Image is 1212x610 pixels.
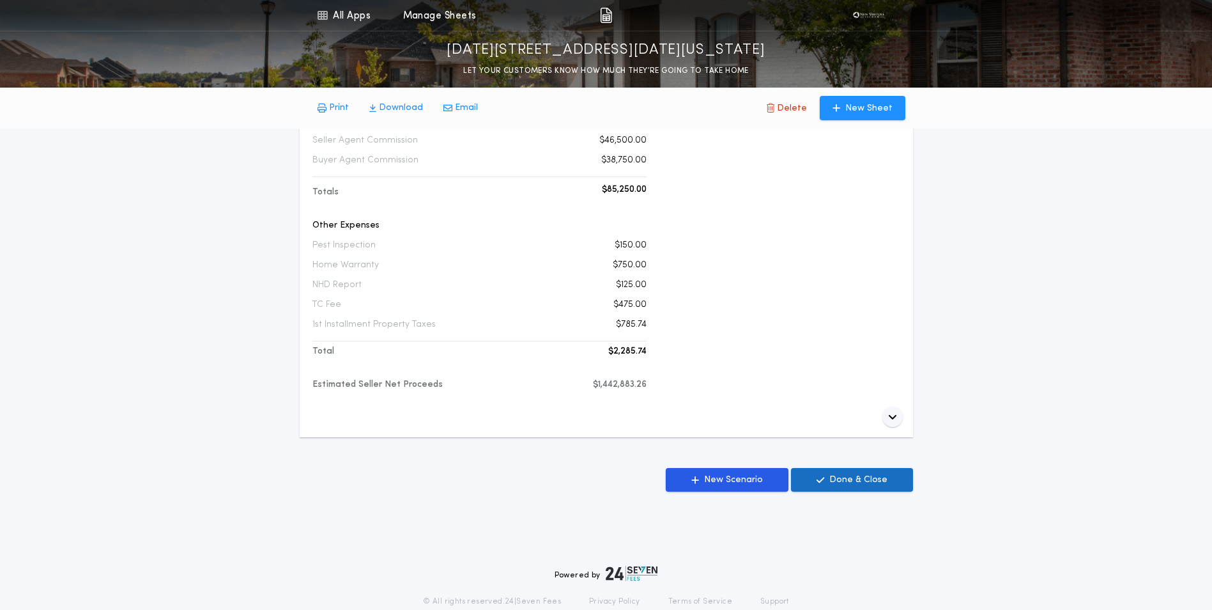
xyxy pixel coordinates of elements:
button: Email [433,97,488,120]
p: LET YOUR CUSTOMERS KNOW HOW MUCH THEY’RE GOING TO TAKE HOME [463,65,749,77]
p: $785.74 [616,318,647,331]
p: Other Expenses [312,219,647,232]
button: New Sheet [820,96,905,120]
p: Estimated Seller Net Proceeds [312,379,443,391]
p: NHD Report [312,279,362,292]
a: Support [760,597,789,607]
p: TC Fee [312,299,341,311]
img: img [600,8,612,23]
button: Print [307,97,359,120]
p: [DATE][STREET_ADDRESS][DATE][US_STATE] [447,40,765,61]
p: Print [329,102,349,114]
p: © All rights reserved. 24|Seven Fees [423,597,561,607]
p: Total [312,345,334,358]
p: $125.00 [616,279,647,292]
p: Delete [777,102,807,115]
p: $2,285.74 [608,345,647,358]
button: Delete [756,96,817,120]
a: Privacy Policy [589,597,640,607]
p: New Sheet [845,102,893,115]
p: Email [455,102,478,114]
p: Totals [312,186,339,199]
p: Download [379,102,423,114]
p: $750.00 [613,259,647,272]
p: Done & Close [829,474,887,487]
p: $1,442,883.26 [593,379,647,391]
p: New Scenario [704,474,763,487]
a: Terms of Service [668,597,732,607]
button: Done & Close [791,468,913,492]
div: Powered by [555,566,658,581]
p: 1st Installment Property Taxes [312,318,436,331]
p: $475.00 [613,299,647,311]
p: $46,500.00 [599,134,647,147]
p: Pest Inspection [312,239,376,252]
p: $38,750.00 [601,154,647,167]
p: Buyer Agent Commission [312,154,418,167]
button: Download [359,97,433,120]
p: Home Warranty [312,259,379,272]
button: New Scenario [666,468,788,492]
p: $85,250.00 [602,184,647,196]
p: $150.00 [615,239,647,252]
img: logo [606,566,658,581]
p: Seller Agent Commission [312,134,418,147]
img: vs-icon [849,9,887,22]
